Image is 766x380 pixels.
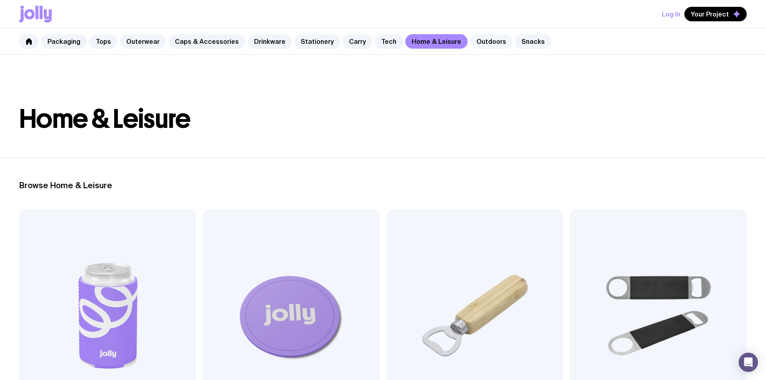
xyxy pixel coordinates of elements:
div: Open Intercom Messenger [739,353,758,372]
span: Your Project [691,10,729,18]
h2: Browse Home & Leisure [19,181,747,190]
a: Tops [89,34,117,49]
a: Caps & Accessories [168,34,245,49]
a: Home & Leisure [405,34,468,49]
a: Carry [343,34,372,49]
button: Log In [662,7,680,21]
a: Outerwear [120,34,166,49]
a: Outdoors [470,34,513,49]
a: Stationery [294,34,340,49]
a: Packaging [41,34,87,49]
button: Your Project [684,7,747,21]
h1: Home & Leisure [19,106,747,132]
a: Tech [375,34,403,49]
a: Snacks [515,34,551,49]
a: Drinkware [248,34,292,49]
